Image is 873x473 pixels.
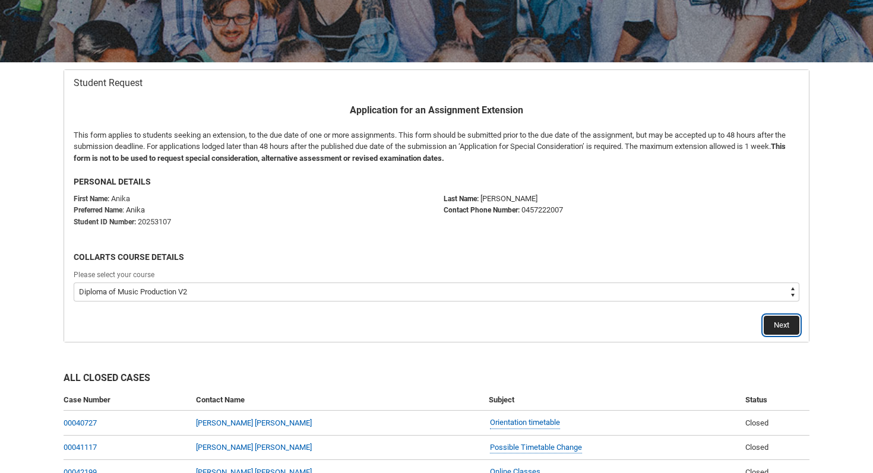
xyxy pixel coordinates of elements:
[64,389,191,411] th: Case Number
[444,193,799,205] p: [PERSON_NAME]
[490,417,560,429] a: Orientation timetable
[64,69,809,342] article: Redu_Student_Request flow
[64,418,97,427] a: 00040727
[74,142,786,163] b: This form is not to be used to request special consideration, alternative assessment or revised e...
[521,205,563,214] span: 0457222007
[74,204,429,216] p: : Anika
[74,177,151,186] b: PERSONAL DETAILS
[64,443,97,452] a: 00041117
[196,418,312,427] a: [PERSON_NAME] [PERSON_NAME]
[444,195,479,203] b: Last Name:
[350,104,523,116] b: Application for an Assignment Extension
[745,418,768,427] span: Closed
[74,129,799,164] p: This form applies to students seeking an extension, to the due date of one or more assignments. T...
[191,389,485,411] th: Contact Name
[196,443,312,452] a: [PERSON_NAME] [PERSON_NAME]
[444,206,520,214] b: Contact Phone Number:
[490,442,582,454] a: Possible Timetable Change
[764,316,799,335] button: Next
[74,271,154,279] span: Please select your course
[74,252,184,262] b: COLLARTS COURSE DETAILS
[138,217,171,226] span: 20253107
[74,77,143,89] span: Student Request
[745,443,768,452] span: Closed
[64,371,809,389] h2: All Closed Cases
[74,206,122,214] strong: Preferred Name
[484,389,741,411] th: Subject
[74,218,136,226] strong: Student ID Number:
[111,194,130,203] span: Anika
[741,389,809,411] th: Status
[74,195,109,203] strong: First Name:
